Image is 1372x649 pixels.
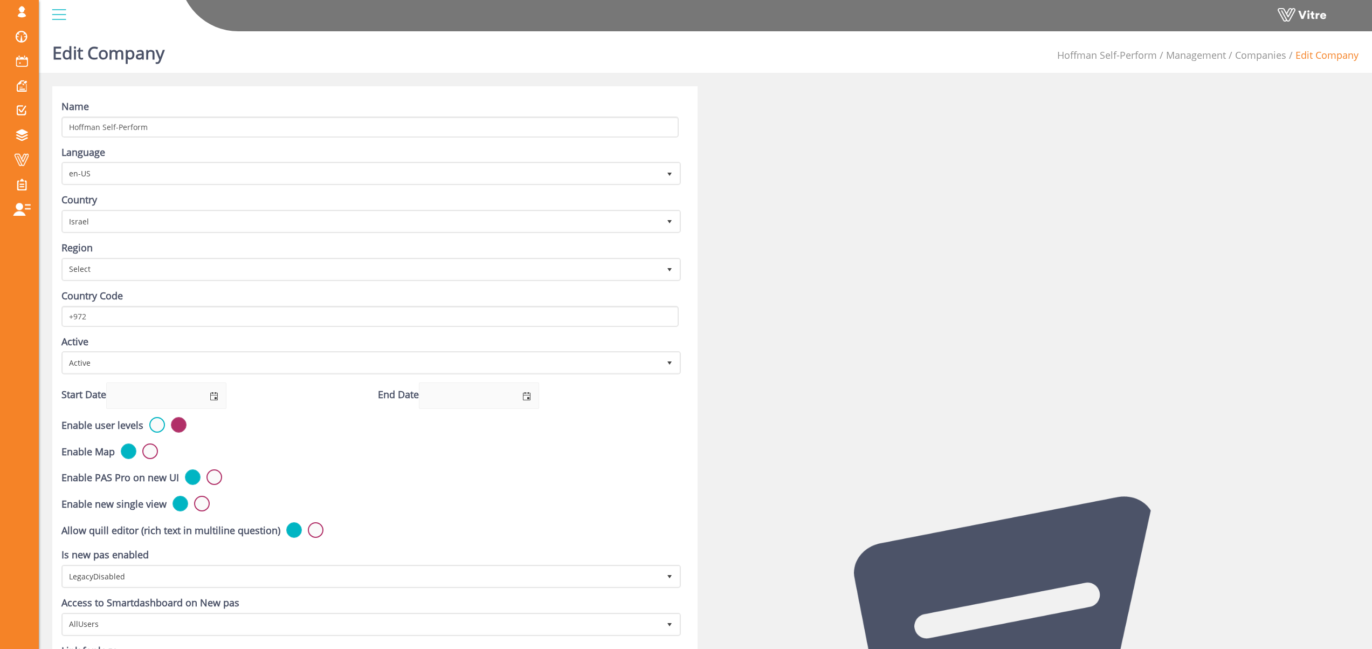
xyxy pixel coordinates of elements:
[61,193,97,207] label: Country
[61,100,89,114] label: Name
[61,524,280,538] label: Allow quill editor (rich text in multiline question)
[1286,49,1359,63] li: Edit Company
[61,146,105,160] label: Language
[63,259,660,279] span: Select
[61,419,143,433] label: Enable user levels
[61,289,123,303] label: Country Code
[1235,49,1286,62] a: Companies
[61,335,88,349] label: Active
[52,27,164,73] h1: Edit Company
[660,163,679,183] span: select
[63,211,660,231] span: Israel
[660,566,679,586] span: select
[61,471,179,485] label: Enable PAS Pro on new UI
[63,566,660,586] span: LegacyDisabled
[61,548,149,562] label: Is new pas enabled
[61,497,167,511] label: Enable new single view
[61,445,115,459] label: Enable Map
[63,163,660,183] span: en-US
[660,614,679,634] span: select
[660,353,679,372] span: select
[1057,49,1157,62] a: Hoffman Self-Perform
[660,211,679,231] span: select
[61,241,93,255] label: Region
[61,388,106,402] label: Start Date
[378,388,419,402] label: End Date
[660,259,679,279] span: select
[63,353,660,372] span: Active
[63,614,660,634] span: AllUsers
[201,383,226,408] span: select
[61,596,239,610] label: Access to Smartdashboard on New pas
[1157,49,1226,63] li: Management
[514,383,539,408] span: select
